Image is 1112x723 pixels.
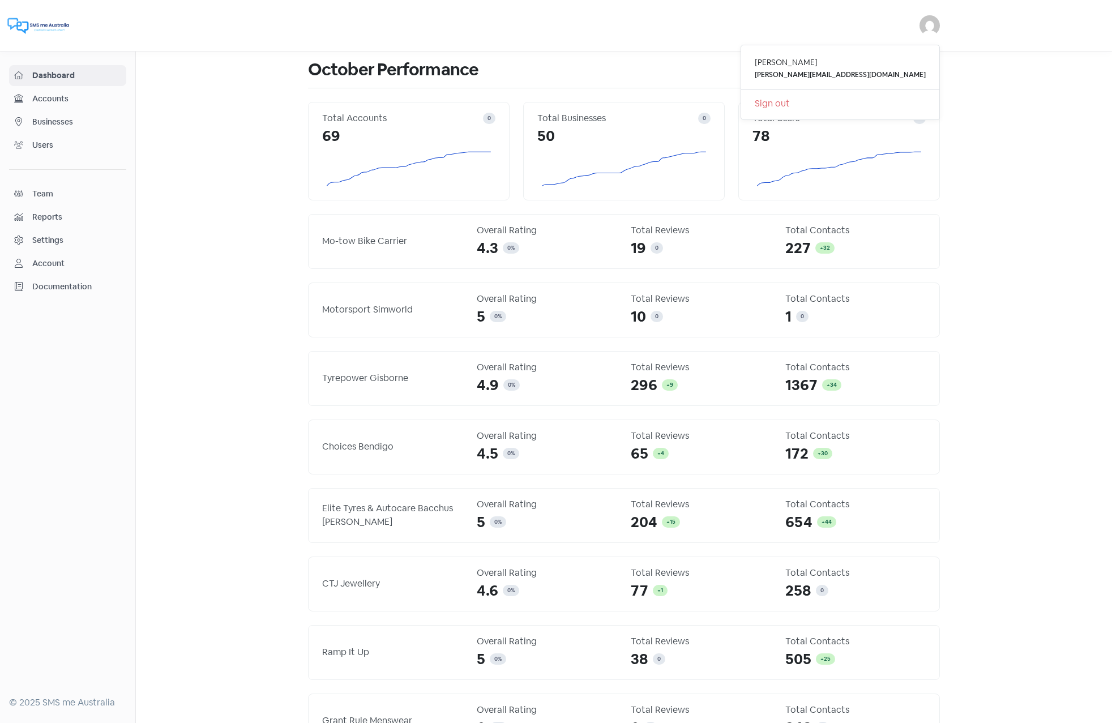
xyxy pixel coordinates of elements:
[507,587,511,594] span: 0
[322,125,495,147] div: 69
[32,70,121,82] span: Dashboard
[498,655,502,662] span: %
[631,498,772,511] div: Total Reviews
[477,511,485,533] span: 5
[322,645,463,659] div: Ramp It Up
[322,440,463,454] div: Choices Bendigo
[477,635,618,648] div: Overall Rating
[9,696,126,709] div: © 2025 SMS me Australia
[511,244,515,251] span: %
[498,518,502,525] span: %
[785,429,926,443] div: Total Contacts
[508,381,511,388] span: 0
[477,306,485,328] span: 5
[785,374,818,396] span: 1367
[32,139,121,151] span: Users
[820,244,830,251] span: +32
[785,703,926,717] div: Total Contacts
[657,450,664,457] span: +4
[657,587,663,594] span: +1
[666,381,673,388] span: +9
[785,498,926,511] div: Total Contacts
[32,93,121,105] span: Accounts
[477,292,618,306] div: Overall Rating
[537,112,698,125] div: Total Businesses
[631,511,657,533] span: 204
[322,502,463,529] div: Elite Tyres & Autocare Bacchus [PERSON_NAME]
[477,580,498,602] span: 4.6
[631,580,648,602] span: 77
[32,281,121,293] span: Documentation
[631,648,648,670] span: 38
[322,371,463,385] div: Tyrepower Gisborne
[801,313,804,320] span: 0
[9,276,126,297] a: Documentation
[785,237,811,259] span: 227
[511,381,515,388] span: %
[494,655,498,662] span: 0
[631,361,772,374] div: Total Reviews
[494,518,498,525] span: 0
[655,313,658,320] span: 0
[477,224,618,237] div: Overall Rating
[32,116,121,128] span: Businesses
[498,313,502,320] span: %
[9,112,126,132] a: Businesses
[820,587,824,594] span: 0
[919,15,940,36] img: User
[666,518,675,525] span: +15
[655,244,658,251] span: 0
[631,237,646,259] span: 19
[507,450,511,457] span: 0
[785,306,792,328] span: 1
[785,224,926,237] div: Total Contacts
[477,648,485,670] span: 5
[477,374,499,396] span: 4.9
[308,52,940,88] h1: October Performance
[657,655,661,662] span: 0
[477,443,498,465] span: 4.5
[511,450,515,457] span: %
[494,313,498,320] span: 0
[507,244,511,251] span: 0
[631,429,772,443] div: Total Reviews
[631,292,772,306] div: Total Reviews
[785,361,926,374] div: Total Contacts
[9,230,126,251] a: Settings
[785,566,926,580] div: Total Contacts
[9,253,126,274] a: Account
[820,655,831,662] span: +25
[631,224,772,237] div: Total Reviews
[822,518,832,525] span: +44
[477,361,618,374] div: Overall Rating
[785,580,811,602] span: 258
[9,65,126,86] a: Dashboard
[477,237,498,259] span: 4.3
[631,443,648,465] span: 65
[477,429,618,443] div: Overall Rating
[9,135,126,156] a: Users
[827,381,837,388] span: +34
[631,635,772,648] div: Total Reviews
[755,57,926,69] div: [PERSON_NAME]
[477,566,618,580] div: Overall Rating
[785,511,812,533] span: 654
[537,125,711,147] div: 50
[741,95,939,113] a: Sign out
[9,207,126,228] a: Reports
[487,114,491,122] span: 0
[9,88,126,109] a: Accounts
[32,211,121,223] span: Reports
[322,577,463,591] div: CTJ Jewellery
[785,635,926,648] div: Total Contacts
[322,112,483,125] div: Total Accounts
[9,183,126,204] a: Team
[785,648,811,670] span: 505
[322,234,463,248] div: Mo-tow Bike Carrier
[631,306,646,328] span: 10
[785,292,926,306] div: Total Contacts
[32,188,121,200] span: Team
[322,303,463,316] div: Motorsport Simworld
[631,566,772,580] div: Total Reviews
[785,443,809,465] span: 172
